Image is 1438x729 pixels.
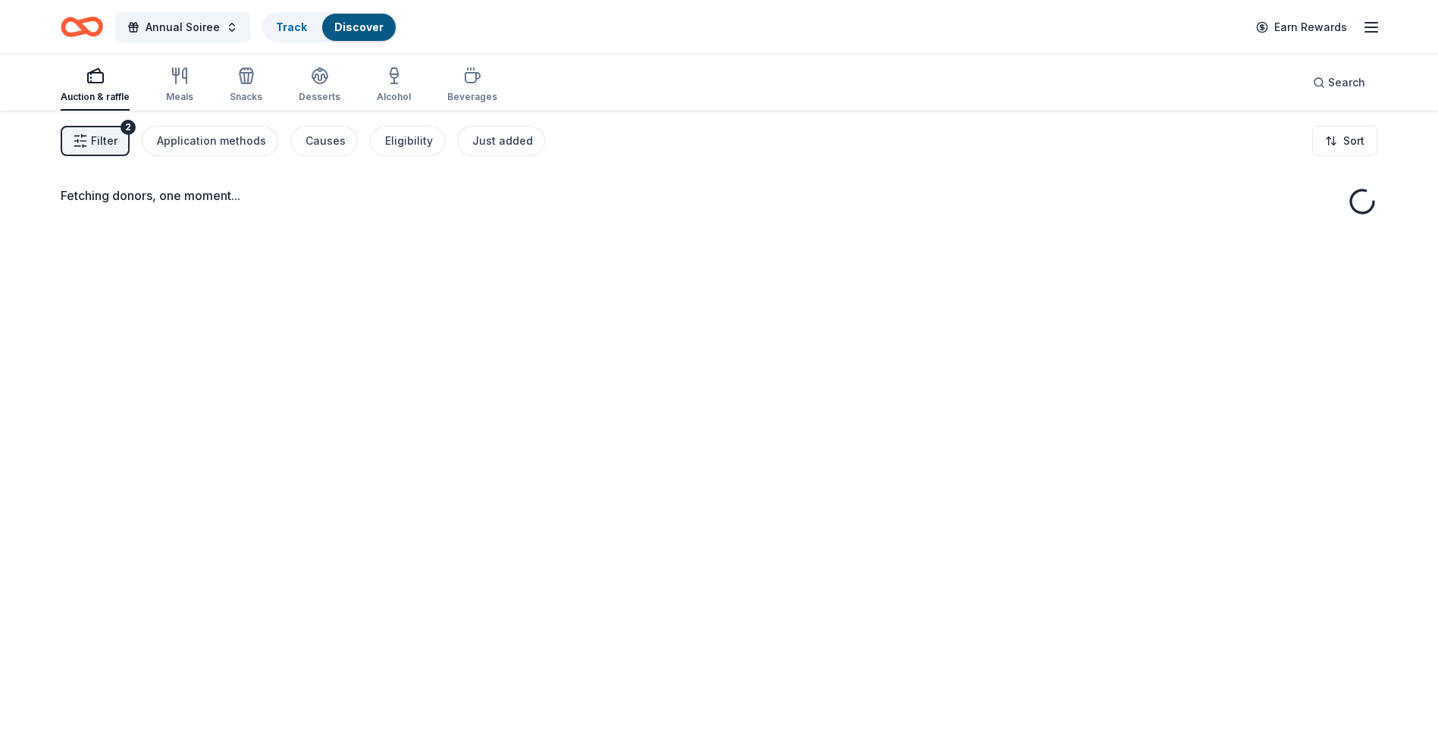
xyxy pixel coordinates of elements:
[61,61,130,111] button: Auction & raffle
[166,91,193,103] div: Meals
[61,186,1377,205] div: Fetching donors, one moment...
[447,91,497,103] div: Beverages
[1312,126,1377,156] button: Sort
[61,126,130,156] button: Filter2
[115,12,250,42] button: Annual Soiree
[457,126,545,156] button: Just added
[1343,132,1364,150] span: Sort
[230,61,262,111] button: Snacks
[142,126,278,156] button: Application methods
[276,20,307,33] a: Track
[305,132,346,150] div: Causes
[61,9,103,45] a: Home
[370,126,445,156] button: Eligibility
[1328,74,1365,92] span: Search
[377,91,411,103] div: Alcohol
[262,12,397,42] button: TrackDiscover
[121,120,136,135] div: 2
[146,18,220,36] span: Annual Soiree
[299,91,340,103] div: Desserts
[166,61,193,111] button: Meals
[1247,14,1356,41] a: Earn Rewards
[1301,67,1377,98] button: Search
[157,132,266,150] div: Application methods
[472,132,533,150] div: Just added
[447,61,497,111] button: Beverages
[334,20,384,33] a: Discover
[377,61,411,111] button: Alcohol
[299,61,340,111] button: Desserts
[91,132,117,150] span: Filter
[61,91,130,103] div: Auction & raffle
[230,91,262,103] div: Snacks
[290,126,358,156] button: Causes
[385,132,433,150] div: Eligibility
